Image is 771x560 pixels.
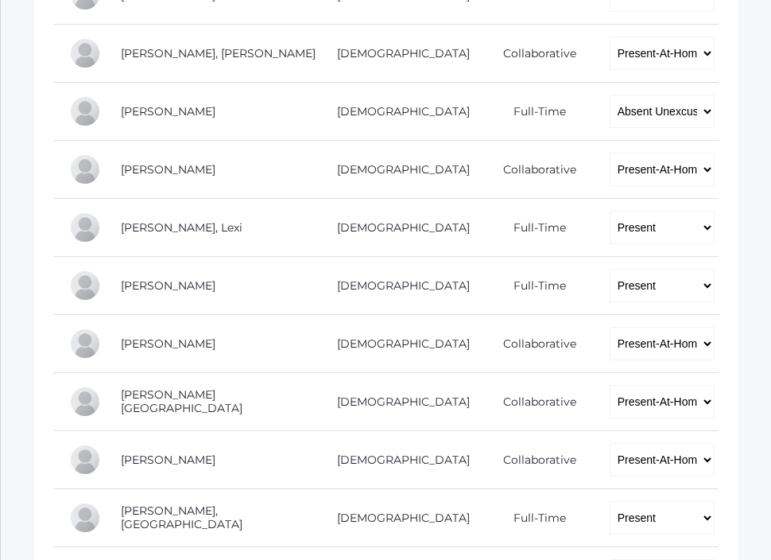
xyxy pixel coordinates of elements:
a: [PERSON_NAME], [PERSON_NAME] [121,46,316,60]
td: [DEMOGRAPHIC_DATA] [321,257,474,315]
td: Full-Time [474,489,594,547]
a: [PERSON_NAME], Lexi [121,220,242,235]
td: Collaborative [474,315,594,373]
td: Collaborative [474,431,594,489]
a: [PERSON_NAME], [GEOGRAPHIC_DATA] [121,504,242,531]
div: Siena Mikhail [69,502,101,534]
a: [PERSON_NAME] [121,104,215,119]
a: [PERSON_NAME] [121,336,215,351]
td: Collaborative [474,25,594,83]
a: [PERSON_NAME] [121,453,215,467]
div: Stone Haynes [69,37,101,69]
a: [PERSON_NAME][GEOGRAPHIC_DATA] [121,387,242,415]
td: Full-Time [474,199,594,257]
a: [PERSON_NAME] [121,278,215,293]
a: [PERSON_NAME] [121,162,215,177]
td: [DEMOGRAPHIC_DATA] [321,199,474,257]
td: Full-Time [474,83,594,141]
div: Cole McCollum [69,444,101,476]
td: Collaborative [474,141,594,199]
div: Hannah Hrehniy [69,95,101,127]
td: [DEMOGRAPHIC_DATA] [321,25,474,83]
td: Collaborative [474,373,594,431]
div: Colton Maurer [69,328,101,360]
td: Full-Time [474,257,594,315]
td: [DEMOGRAPHIC_DATA] [321,373,474,431]
td: [DEMOGRAPHIC_DATA] [321,83,474,141]
div: Frances Leidenfrost [69,270,101,301]
td: [DEMOGRAPHIC_DATA] [321,489,474,547]
div: Savannah Maurer [69,386,101,418]
td: [DEMOGRAPHIC_DATA] [321,141,474,199]
div: Corbin Intlekofer [69,154,101,185]
div: Lexi Judy [69,212,101,243]
td: [DEMOGRAPHIC_DATA] [321,431,474,489]
td: [DEMOGRAPHIC_DATA] [321,315,474,373]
